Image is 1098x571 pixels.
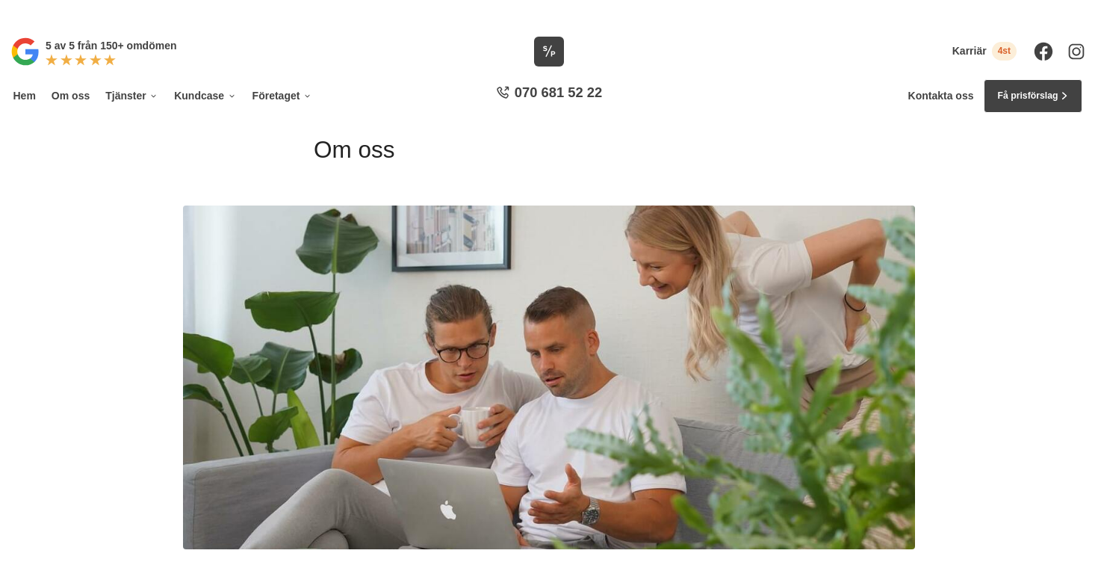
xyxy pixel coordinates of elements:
[515,83,602,102] span: 070 681 52 22
[952,45,987,58] span: Karriär
[984,79,1082,113] a: Få prisförslag
[992,42,1017,61] span: 4st
[49,79,92,113] a: Om oss
[952,42,1017,61] a: Karriär 4st
[46,37,176,54] p: 5 av 5 från 150+ omdömen
[172,79,239,113] a: Kundcase
[249,79,314,113] a: Företaget
[10,79,38,113] a: Hem
[908,90,974,102] a: Kontakta oss
[593,6,716,16] a: Läs pressmeddelandet här!
[491,83,607,109] a: 070 681 52 22
[5,5,1093,19] p: Vi vann Årets Unga Företagare i Dalarna 2024 –
[997,89,1058,103] span: Få prisförslag
[103,79,161,113] a: Tjänster
[183,206,915,549] img: Smartproduktion,
[314,134,784,176] h1: Om oss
